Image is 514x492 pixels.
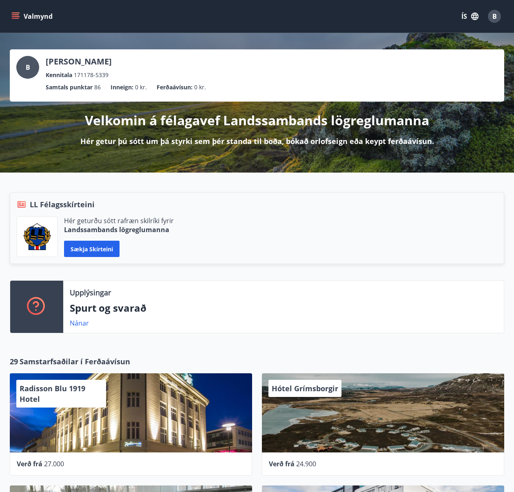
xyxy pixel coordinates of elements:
span: 0 kr. [194,83,206,92]
p: Samtals punktar [46,83,93,92]
p: Upplýsingar [70,287,111,298]
span: Verð frá [17,459,42,468]
p: Ferðaávísun : [157,83,193,92]
span: 86 [94,83,101,92]
p: Kennitala [46,71,72,80]
span: Verð frá [269,459,295,468]
span: Samstarfsaðilar í Ferðaávísun [20,356,130,367]
p: Hér geturðu sótt rafræn skilríki fyrir [64,216,174,225]
p: Velkomin á félagavef Landssambands lögreglumanna [85,111,429,129]
p: Landssambands lögreglumanna [64,225,174,234]
p: Spurt og svarað [70,301,497,315]
p: Hér getur þú sótt um þá styrki sem þér standa til boða, bókað orlofseign eða keypt ferðaávísun. [80,136,434,146]
span: B [26,63,30,72]
button: Sækja skírteini [64,241,120,257]
span: 29 [10,356,18,367]
button: ÍS [457,9,483,24]
button: B [485,7,504,26]
img: 1cqKbADZNYZ4wXUG0EC2JmCwhQh0Y6EN22Kw4FTY.png [23,223,51,250]
span: 171178-5339 [74,71,109,80]
span: LL Félagsskírteini [30,199,95,210]
span: B [492,12,497,21]
p: [PERSON_NAME] [46,56,112,67]
span: Hótel Grímsborgir [272,383,338,393]
span: 27.000 [44,459,64,468]
a: Nánar [70,319,89,328]
p: Inneign : [111,83,133,92]
span: 24.900 [296,459,316,468]
span: Radisson Blu 1919 Hotel [20,383,85,404]
button: menu [10,9,56,24]
span: 0 kr. [135,83,147,92]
